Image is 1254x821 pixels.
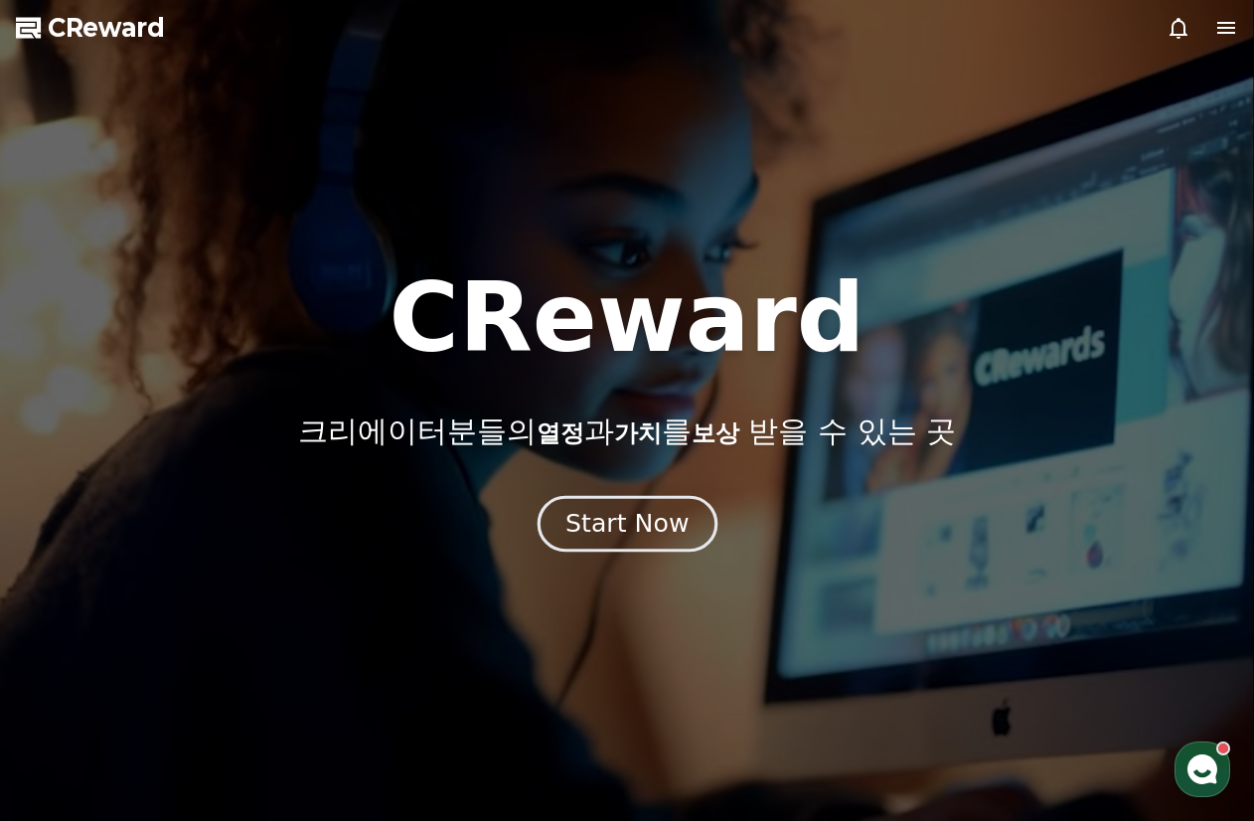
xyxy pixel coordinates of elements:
[256,630,382,680] a: 설정
[6,630,131,680] a: 홈
[537,419,584,447] span: 열정
[16,12,165,44] a: CReward
[614,419,662,447] span: 가치
[182,661,206,677] span: 대화
[131,630,256,680] a: 대화
[48,12,165,44] span: CReward
[63,660,75,676] span: 홈
[542,517,713,536] a: Start Now
[537,496,716,553] button: Start Now
[298,413,956,449] p: 크리에이터분들의 과 를 받을 수 있는 곳
[692,419,739,447] span: 보상
[307,660,331,676] span: 설정
[565,507,689,541] div: Start Now
[389,270,864,366] h1: CReward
